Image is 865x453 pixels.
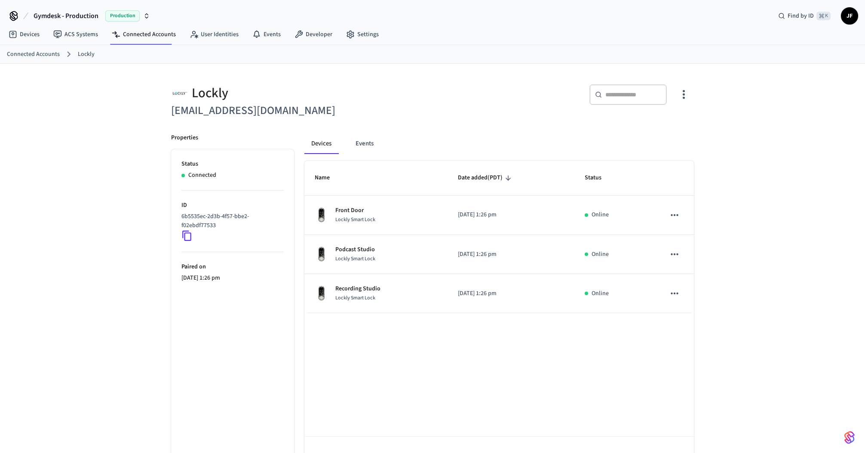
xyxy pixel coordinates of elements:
span: Status [585,171,613,185]
table: sticky table [304,161,694,313]
button: JF [841,7,858,25]
img: Lockly Vision Lock, Front [315,285,328,302]
p: [DATE] 1:26 pm [458,289,564,298]
p: 6b5535ec-2d3b-4f57-bbe2-f02ebdf77533 [181,212,280,230]
a: Developer [288,27,339,42]
p: Connected [188,171,216,180]
p: Online [592,210,609,219]
a: Events [245,27,288,42]
p: Podcast Studio [335,245,375,254]
div: Find by ID⌘ K [771,8,837,24]
span: Find by ID [788,12,814,20]
span: Gymdesk - Production [34,11,98,21]
a: Lockly [78,50,95,59]
img: Lockly Vision Lock, Front [315,246,328,262]
span: Date added(PDT) [458,171,514,185]
a: Connected Accounts [105,27,183,42]
p: Recording Studio [335,284,380,293]
span: JF [842,8,857,24]
p: Online [592,250,609,259]
img: SeamLogoGradient.69752ec5.svg [844,431,855,444]
button: Devices [304,133,338,154]
img: Lockly Logo, Square [171,84,188,102]
p: ID [181,201,284,210]
span: Lockly Smart Lock [335,294,375,302]
button: Events [349,133,380,154]
div: connected account tabs [304,133,694,154]
a: User Identities [183,27,245,42]
span: Name [315,171,341,185]
span: Production [105,10,140,22]
h6: [EMAIL_ADDRESS][DOMAIN_NAME] [171,102,427,120]
p: Status [181,160,284,169]
p: [DATE] 1:26 pm [458,210,564,219]
p: Online [592,289,609,298]
span: Lockly Smart Lock [335,216,375,223]
p: [DATE] 1:26 pm [181,274,284,283]
a: ACS Systems [46,27,105,42]
div: Lockly [171,84,427,102]
p: Properties [171,133,198,142]
span: Lockly Smart Lock [335,255,375,262]
img: Lockly Vision Lock, Front [315,207,328,223]
p: [DATE] 1:26 pm [458,250,564,259]
a: Settings [339,27,386,42]
span: ⌘ K [816,12,831,20]
p: Paired on [181,262,284,271]
p: Front Door [335,206,375,215]
a: Connected Accounts [7,50,60,59]
a: Devices [2,27,46,42]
